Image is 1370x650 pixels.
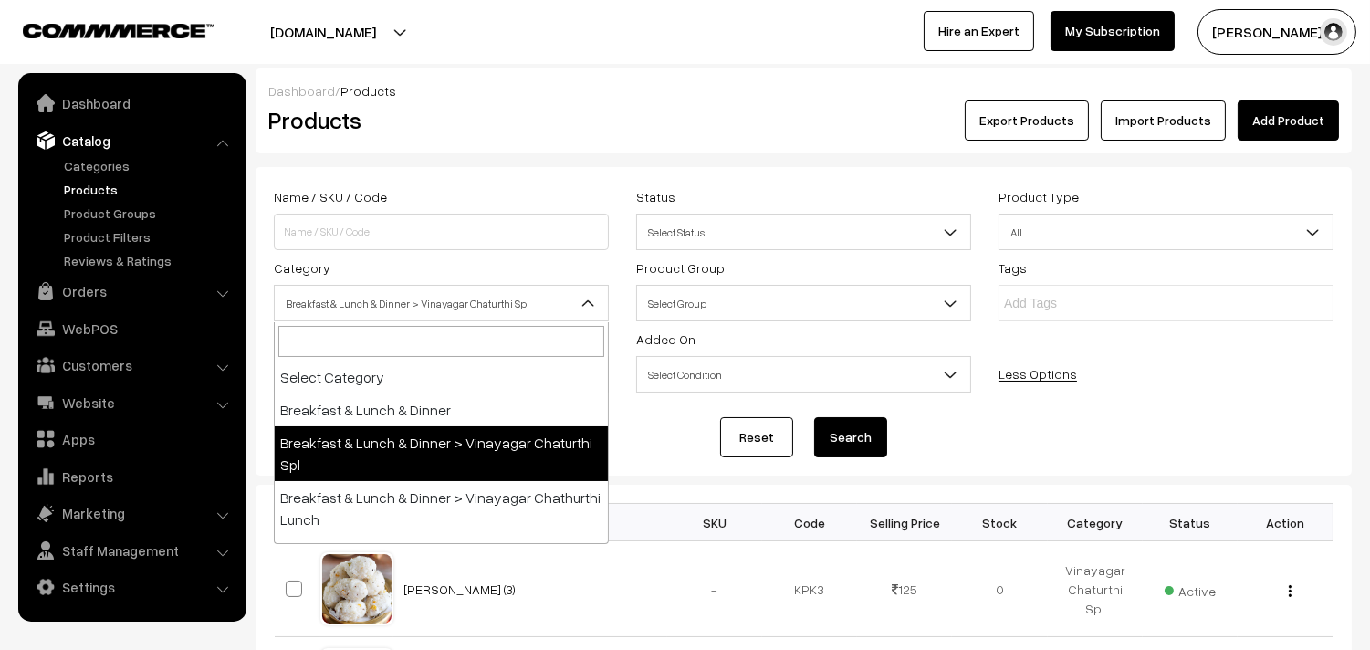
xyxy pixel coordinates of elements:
[636,330,695,349] label: Added On
[274,187,387,206] label: Name / SKU / Code
[999,258,1027,278] label: Tags
[23,497,240,529] a: Marketing
[999,187,1079,206] label: Product Type
[965,100,1089,141] button: Export Products
[636,285,971,321] span: Select Group
[1197,9,1356,55] button: [PERSON_NAME] s…
[404,582,517,597] a: [PERSON_NAME] (3)
[999,366,1077,382] a: Less Options
[275,426,608,481] li: Breakfast & Lunch & Dinner > Vinayagar Chaturthi Spl
[23,312,240,345] a: WebPOS
[275,361,608,393] li: Select Category
[23,24,214,37] img: COMMMERCE
[23,18,183,40] a: COMMMERCE
[1238,100,1339,141] a: Add Product
[59,180,240,199] a: Products
[275,393,608,426] li: Breakfast & Lunch & Dinner
[857,541,952,637] td: 125
[274,258,330,278] label: Category
[1289,585,1292,597] img: Menu
[762,504,857,541] th: Code
[23,386,240,419] a: Website
[23,349,240,382] a: Customers
[59,204,240,223] a: Product Groups
[275,288,608,320] span: Breakfast & Lunch & Dinner > Vinayagar Chaturthi Spl
[667,504,762,541] th: SKU
[23,423,240,456] a: Apps
[1143,504,1238,541] th: Status
[23,534,240,567] a: Staff Management
[59,227,240,246] a: Product Filters
[814,417,887,457] button: Search
[1048,541,1143,637] td: Vinayagar Chaturthi Spl
[636,258,725,278] label: Product Group
[1051,11,1175,51] a: My Subscription
[1048,504,1143,541] th: Category
[23,124,240,157] a: Catalog
[268,83,335,99] a: Dashboard
[952,504,1047,541] th: Stock
[999,216,1333,248] span: All
[23,87,240,120] a: Dashboard
[206,9,440,55] button: [DOMAIN_NAME]
[59,156,240,175] a: Categories
[268,81,1339,100] div: /
[636,214,971,250] span: Select Status
[23,460,240,493] a: Reports
[637,288,970,320] span: Select Group
[1004,294,1164,313] input: Add Tags
[636,187,675,206] label: Status
[952,541,1047,637] td: 0
[274,285,609,321] span: Breakfast & Lunch & Dinner > Vinayagar Chaturthi Spl
[1101,100,1226,141] a: Import Products
[340,83,396,99] span: Products
[857,504,952,541] th: Selling Price
[275,481,608,536] li: Breakfast & Lunch & Dinner > Vinayagar Chathurthi Lunch
[1320,18,1347,46] img: user
[762,541,857,637] td: KPK3
[924,11,1034,51] a: Hire an Expert
[720,417,793,457] a: Reset
[999,214,1333,250] span: All
[637,359,970,391] span: Select Condition
[23,275,240,308] a: Orders
[667,541,762,637] td: -
[275,536,608,569] li: Breakfast & Lunch & Dinner > 26th [DATE] Breakfast
[59,251,240,270] a: Reviews & Ratings
[636,356,971,393] span: Select Condition
[274,214,609,250] input: Name / SKU / Code
[268,106,607,134] h2: Products
[1238,504,1333,541] th: Action
[1165,577,1216,601] span: Active
[637,216,970,248] span: Select Status
[23,571,240,603] a: Settings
